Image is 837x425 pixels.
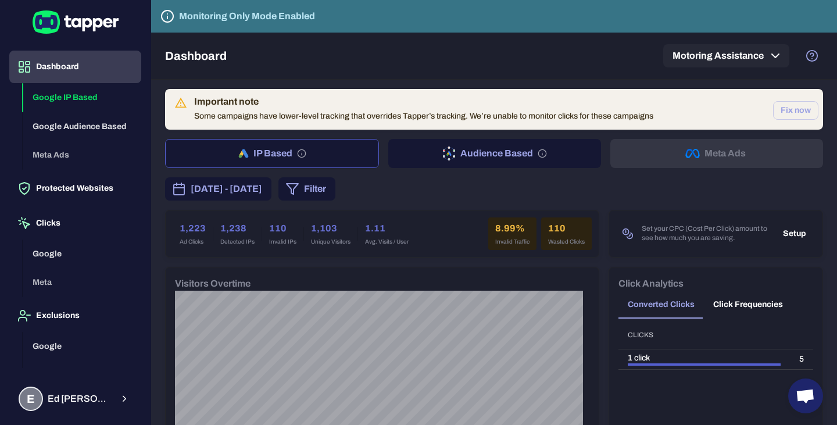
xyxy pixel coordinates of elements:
button: Filter [278,177,335,201]
a: Protected Websites [9,183,141,192]
h6: 110 [269,222,296,235]
span: Ed [PERSON_NAME] [48,393,112,405]
div: Some campaigns have lower-level tracking that overrides Tapper’s tracking. We’re unable to monito... [194,92,653,126]
a: Exclusions [9,310,141,320]
td: 5 [790,349,813,370]
span: Avg. Visits / User [365,238,409,246]
h6: 1,238 [220,222,255,235]
button: IP Based [165,139,379,168]
button: EEd [PERSON_NAME] [9,382,141,416]
button: Google [23,332,141,361]
th: Clicks [618,321,790,349]
h6: Click Analytics [618,277,684,291]
button: Clicks [9,207,141,240]
h6: 1,103 [311,222,350,235]
div: Open chat [788,378,823,413]
span: Unique Visitors [311,238,350,246]
button: Fix now [773,101,818,120]
span: [DATE] - [DATE] [191,182,262,196]
h5: Dashboard [165,49,227,63]
a: Google Audience Based [23,120,141,130]
a: Dashboard [9,61,141,71]
button: Protected Websites [9,172,141,205]
button: Dashboard [9,51,141,83]
a: Google [23,340,141,350]
h6: 110 [548,222,585,235]
h6: Visitors Overtime [175,277,251,291]
button: Converted Clicks [618,291,704,319]
button: Exclusions [9,299,141,332]
button: Click Frequencies [704,291,792,319]
a: Google IP Based [23,92,141,102]
div: Important note [194,96,653,108]
h6: 1,223 [180,222,206,235]
h6: Monitoring Only Mode Enabled [179,9,315,23]
div: E [19,387,43,411]
span: Set your CPC (Cost Per Click) amount to see how much you are saving. [642,224,771,243]
button: Google IP Based [23,83,141,112]
span: Invalid Traffic [495,238,530,246]
button: Google [23,240,141,269]
h6: 1.11 [365,222,409,235]
svg: IP based: Search, Display, and Shopping. [297,149,306,158]
span: Invalid IPs [269,238,296,246]
button: Audience Based [388,139,601,168]
div: 1 click [628,353,781,363]
button: Google Audience Based [23,112,141,141]
span: Wasted Clicks [548,238,585,246]
button: Motoring Assistance [663,44,789,67]
svg: Tapper is not blocking any fraudulent activity for this domain [160,9,174,23]
button: Setup [776,225,813,242]
a: Google [23,248,141,258]
button: [DATE] - [DATE] [165,177,271,201]
svg: Audience based: Search, Display, Shopping, Video Performance Max, Demand Generation [538,149,547,158]
a: Clicks [9,217,141,227]
h6: 8.99% [495,222,530,235]
span: Detected IPs [220,238,255,246]
span: Ad Clicks [180,238,206,246]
